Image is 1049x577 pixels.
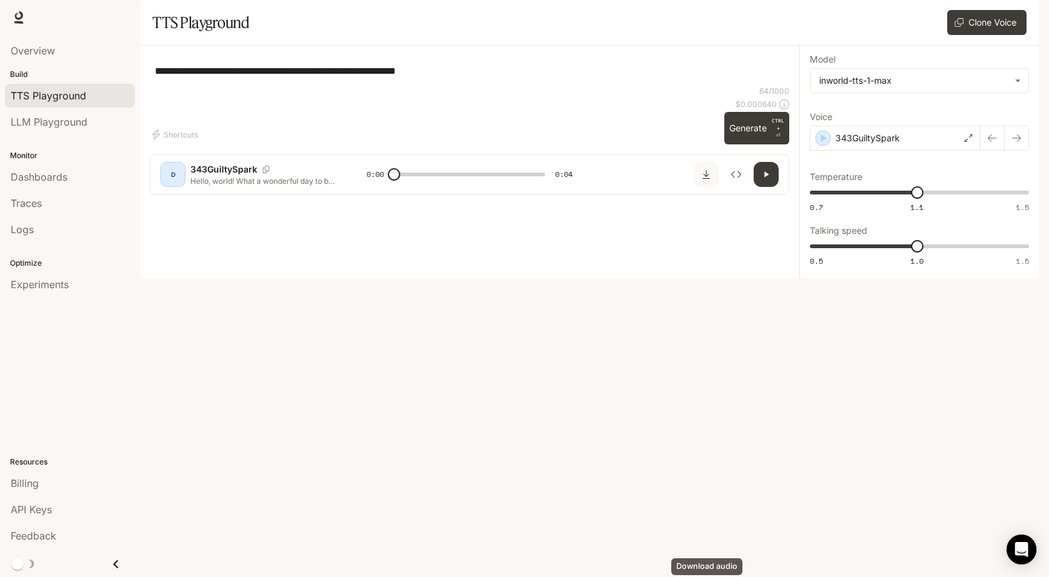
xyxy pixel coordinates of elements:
div: inworld-tts-1-max [810,69,1028,93]
div: Open Intercom Messenger [1007,534,1037,564]
button: Clone Voice [947,10,1027,35]
span: 1.1 [910,202,923,213]
p: Talking speed [810,226,867,235]
p: 64 / 1000 [759,86,789,96]
button: Copy Voice ID [257,166,275,173]
button: Download audio [694,162,719,187]
span: 0.7 [810,202,823,213]
p: 343GuiltySpark [190,163,257,176]
p: ⏎ [772,117,784,139]
span: 1.5 [1016,256,1029,266]
div: D [163,164,183,184]
button: Inspect [724,162,749,187]
span: 1.0 [910,256,923,266]
p: CTRL + [772,117,784,132]
span: 0:04 [555,168,573,181]
div: inworld-tts-1-max [819,74,1008,87]
p: Hello, world! What a wonderful day to be a text-to-speech model! [190,176,337,186]
button: GenerateCTRL +⏎ [724,112,789,144]
div: Download audio [671,558,742,575]
p: $ 0.000640 [736,99,777,109]
p: Temperature [810,173,862,181]
p: Model [810,55,835,64]
p: 343GuiltySpark [835,132,900,144]
span: 0.5 [810,256,823,266]
button: Shortcuts [150,124,203,144]
span: 0:00 [367,168,384,181]
h1: TTS Playground [152,10,249,35]
span: 1.5 [1016,202,1029,213]
p: Voice [810,113,832,121]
